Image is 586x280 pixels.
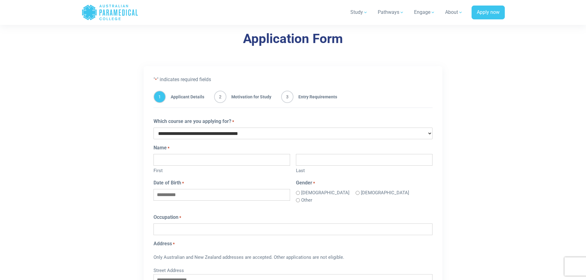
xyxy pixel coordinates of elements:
[301,189,349,196] label: [DEMOGRAPHIC_DATA]
[214,91,226,103] span: 2
[153,266,433,274] label: Street Address
[82,2,138,22] a: Australian Paramedical College
[472,6,505,20] a: Apply now
[361,189,409,196] label: [DEMOGRAPHIC_DATA]
[153,144,433,152] legend: Name
[441,4,467,21] a: About
[296,179,433,187] legend: Gender
[153,166,290,174] label: First
[153,76,433,83] p: " " indicates required fields
[410,4,439,21] a: Engage
[293,91,337,103] span: Entry Requirements
[301,197,312,204] label: Other
[153,250,433,266] div: Only Australian and New Zealand addresses are accepted. Other applications are not eligible.
[296,166,433,174] label: Last
[153,240,433,247] legend: Address
[226,91,271,103] span: Motivation for Study
[166,91,204,103] span: Applicant Details
[281,91,293,103] span: 3
[374,4,408,21] a: Pathways
[153,214,181,221] label: Occupation
[153,118,234,125] label: Which course are you applying for?
[243,31,343,46] a: Application Form
[153,179,184,187] label: Date of Birth
[153,91,166,103] span: 1
[347,4,372,21] a: Study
